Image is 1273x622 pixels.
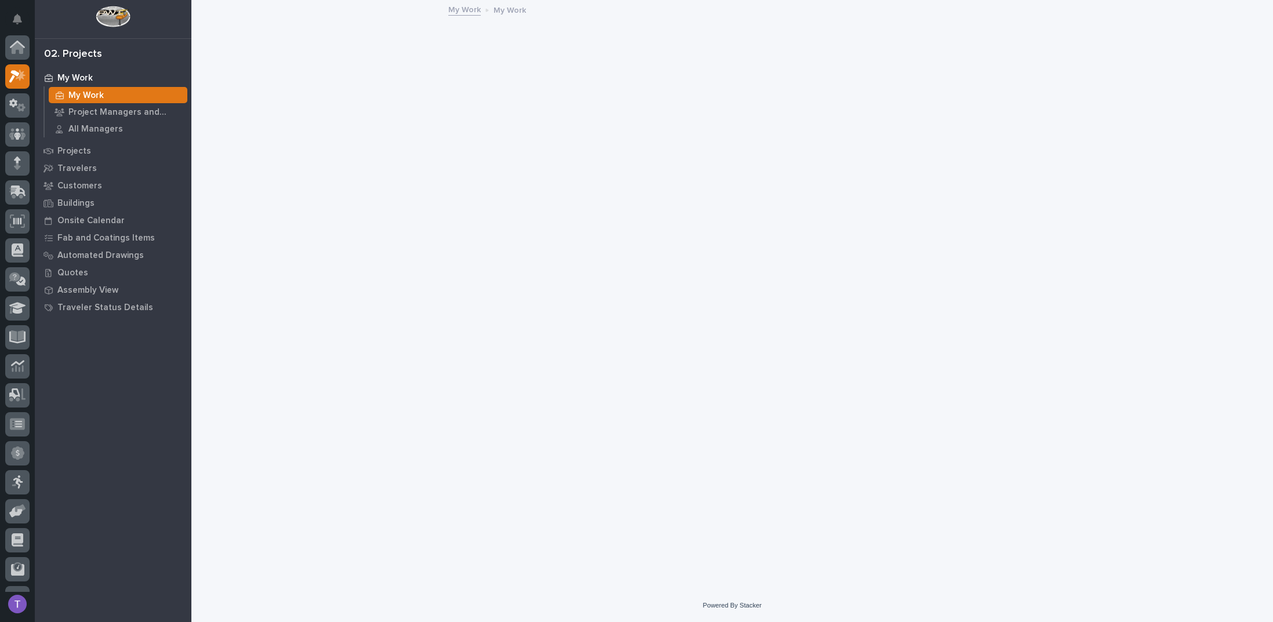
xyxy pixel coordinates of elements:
[35,246,191,264] a: Automated Drawings
[68,107,183,118] p: Project Managers and Engineers
[35,299,191,316] a: Traveler Status Details
[57,233,155,243] p: Fab and Coatings Items
[35,177,191,194] a: Customers
[45,121,191,137] a: All Managers
[494,3,526,16] p: My Work
[35,281,191,299] a: Assembly View
[57,268,88,278] p: Quotes
[35,159,191,177] a: Travelers
[57,73,93,83] p: My Work
[45,87,191,103] a: My Work
[45,104,191,120] a: Project Managers and Engineers
[35,142,191,159] a: Projects
[68,124,123,134] p: All Managers
[57,163,97,174] p: Travelers
[68,90,104,101] p: My Work
[57,181,102,191] p: Customers
[703,602,761,609] a: Powered By Stacker
[448,2,481,16] a: My Work
[57,216,125,226] p: Onsite Calendar
[5,7,30,31] button: Notifications
[35,69,191,86] a: My Work
[44,48,102,61] div: 02. Projects
[35,264,191,281] a: Quotes
[57,303,153,313] p: Traveler Status Details
[35,229,191,246] a: Fab and Coatings Items
[35,212,191,229] a: Onsite Calendar
[35,194,191,212] a: Buildings
[57,285,118,296] p: Assembly View
[14,14,30,32] div: Notifications
[57,198,95,209] p: Buildings
[5,592,30,616] button: users-avatar
[57,146,91,157] p: Projects
[57,250,144,261] p: Automated Drawings
[96,6,130,27] img: Workspace Logo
